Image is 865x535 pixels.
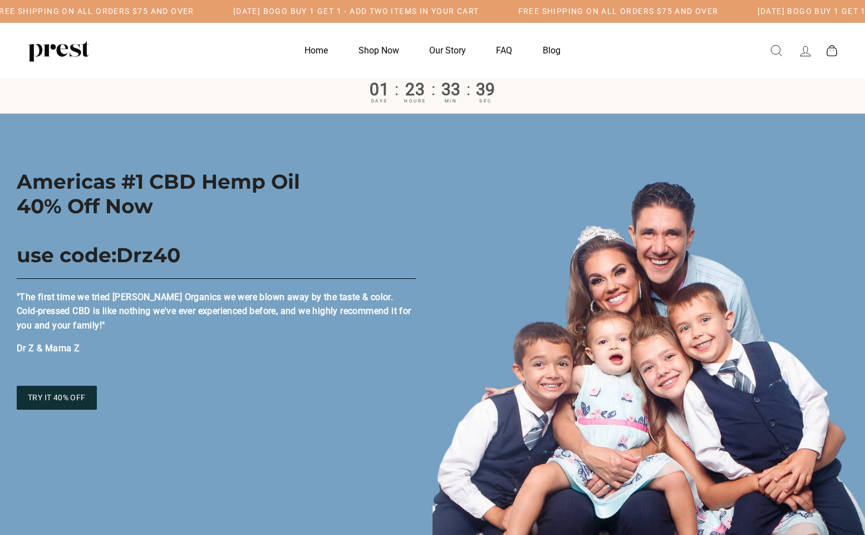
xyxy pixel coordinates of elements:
[370,81,389,98] span: 01
[415,40,480,61] a: Our Story
[392,78,401,114] span: :
[404,98,426,105] label: HOURS
[476,98,495,105] label: SEC
[233,7,479,16] h5: [DATE] BOGO BUY 1 GET 1 - ADD TWO ITEMS IN YOUR CART
[518,7,719,16] h5: Free Shipping on all orders $75 and over
[429,78,438,114] span: :
[116,243,180,267] b: Drz40
[404,81,426,98] span: 23
[441,81,461,98] span: 33
[17,386,97,409] a: TRY IT 40% OFF
[345,40,413,61] a: Shop Now
[17,169,300,218] b: Americas #1 CBD Hemp Oil 40% Off Now
[464,78,473,114] span: :
[17,292,411,331] span: "The first time we tried [PERSON_NAME] Organics we were blown away by the taste & color. Cold-pre...
[476,81,495,98] span: 39
[17,169,416,267] h1: use code:
[529,40,574,61] a: Blog
[370,98,389,105] label: DAYS
[17,343,80,354] strong: Dr Z & Mama Z
[291,40,342,61] a: Home
[28,40,89,62] img: PREST ORGANICS
[441,98,461,105] label: MIN
[482,40,526,61] a: FAQ
[291,40,574,61] ul: Primary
